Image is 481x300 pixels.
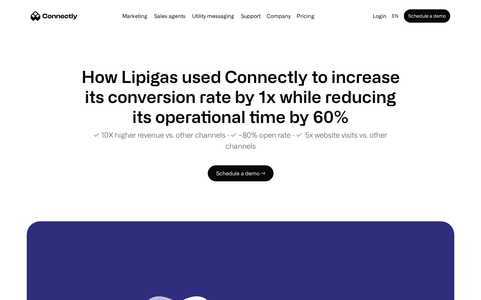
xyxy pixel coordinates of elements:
a: Marketing [120,13,150,19]
a: Schedule a demo [404,9,450,23]
a: Login [370,11,389,21]
a: Sales agents [151,13,188,19]
a: Pricing [294,13,317,19]
p: ✓ 10X higher revenue vs. other channels ∙ ✓ ~80% open rate ∙ ✓ 5x website visits vs. other channels [80,129,401,151]
a: Schedule a demo → [208,165,274,181]
div: Company [267,11,291,21]
div: en [392,11,398,21]
a: Utility messaging [189,13,237,19]
h1: How Lipigas used Connectly to increase its conversion rate by 1x while reducing its operational t... [80,67,401,127]
a: Support [238,13,263,19]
